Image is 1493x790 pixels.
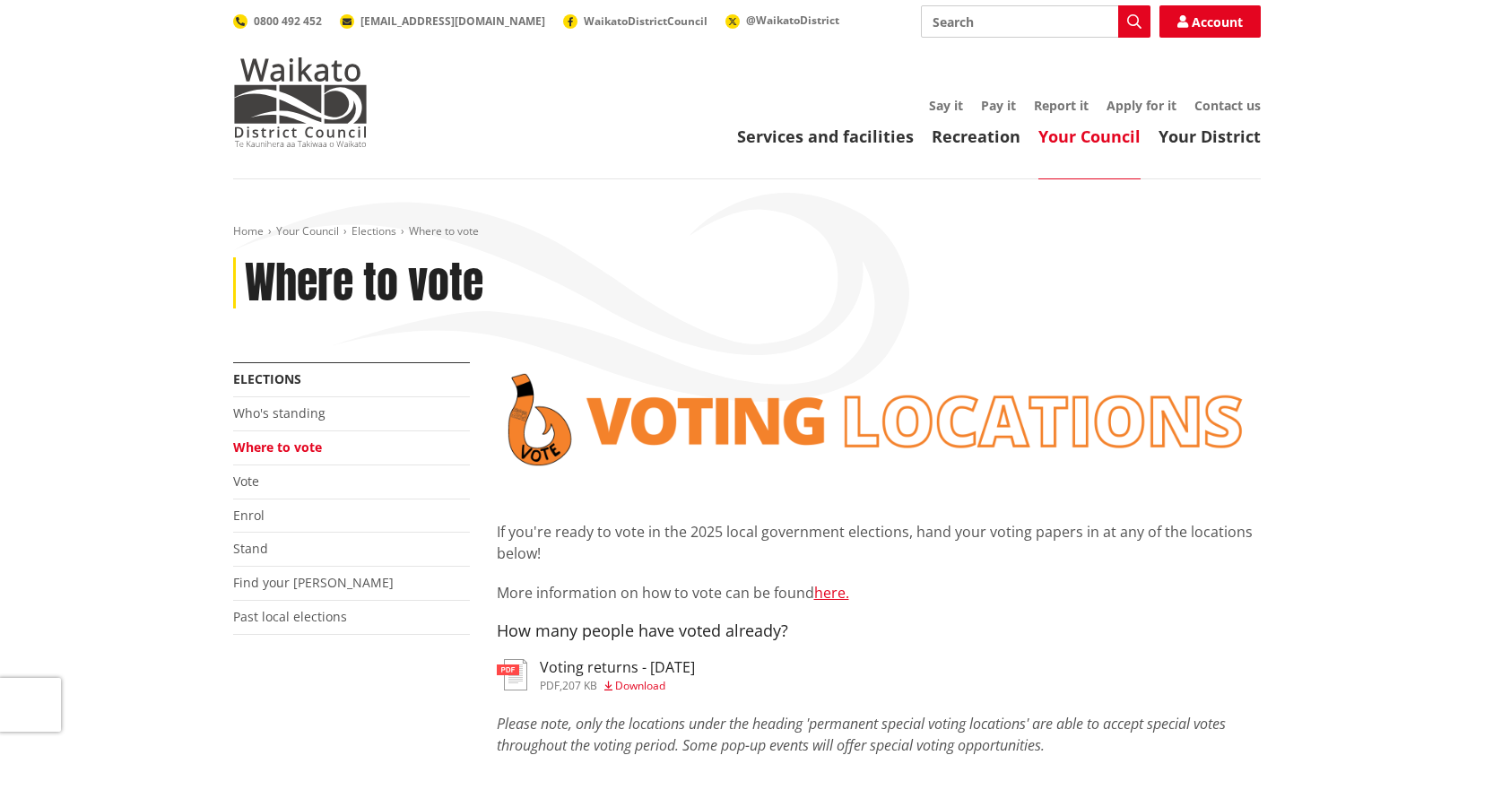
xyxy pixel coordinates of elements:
[540,678,560,693] span: pdf
[814,583,849,603] a: here.
[497,582,1261,603] p: More information on how to vote can be found
[233,13,322,29] a: 0800 492 452
[497,362,1261,477] img: voting locations banner
[497,621,1261,641] h4: How many people have voted already?
[932,126,1020,147] a: Recreation
[1194,97,1261,114] a: Contact us
[497,714,1226,755] em: Please note, only the locations under the heading 'permanent special voting locations' are able t...
[352,223,396,239] a: Elections
[233,438,322,456] a: Where to vote
[981,97,1016,114] a: Pay it
[615,678,665,693] span: Download
[233,540,268,557] a: Stand
[233,608,347,625] a: Past local elections
[360,13,545,29] span: [EMAIL_ADDRESS][DOMAIN_NAME]
[1034,97,1089,114] a: Report it
[409,223,479,239] span: Where to vote
[233,57,368,147] img: Waikato District Council - Te Kaunihera aa Takiwaa o Waikato
[497,659,527,690] img: document-pdf.svg
[254,13,322,29] span: 0800 492 452
[562,678,597,693] span: 207 KB
[497,521,1261,564] p: If you're ready to vote in the 2025 local government elections, hand your voting papers in at any...
[725,13,839,28] a: @WaikatoDistrict
[233,473,259,490] a: Vote
[1038,126,1141,147] a: Your Council
[1107,97,1176,114] a: Apply for it
[340,13,545,29] a: [EMAIL_ADDRESS][DOMAIN_NAME]
[929,97,963,114] a: Say it
[233,507,265,524] a: Enrol
[1159,5,1261,38] a: Account
[1159,126,1261,147] a: Your District
[921,5,1150,38] input: Search input
[540,659,695,676] h3: Voting returns - [DATE]
[233,224,1261,239] nav: breadcrumb
[584,13,707,29] span: WaikatoDistrictCouncil
[233,370,301,387] a: Elections
[245,257,483,309] h1: Where to vote
[276,223,339,239] a: Your Council
[540,681,695,691] div: ,
[737,126,914,147] a: Services and facilities
[497,659,695,691] a: Voting returns - [DATE] pdf,207 KB Download
[233,574,394,591] a: Find your [PERSON_NAME]
[233,223,264,239] a: Home
[563,13,707,29] a: WaikatoDistrictCouncil
[233,404,326,421] a: Who's standing
[746,13,839,28] span: @WaikatoDistrict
